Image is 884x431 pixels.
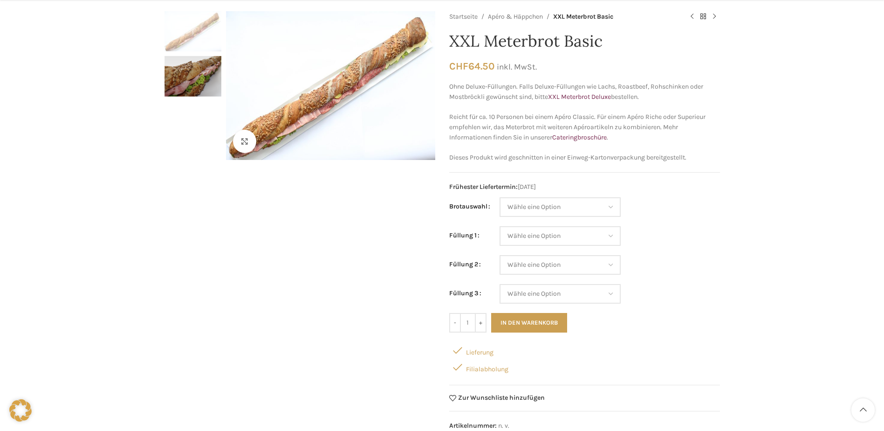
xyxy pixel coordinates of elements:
bdi: 64.50 [449,60,494,72]
h1: XXL Meterbrot Basic [449,32,720,51]
span: CHF [449,60,468,72]
label: Füllung 3 [449,288,481,299]
input: + [475,313,487,333]
a: XXL Meterbrot Deluxe [548,93,611,101]
label: Brotauswahl [449,202,490,212]
div: Lieferung [449,342,720,359]
small: inkl. MwSt. [497,62,537,71]
span: XXL Meterbrot Basic [553,12,613,22]
span: n. v. [498,422,509,430]
div: 1 / 2 [224,11,438,160]
input: - [449,313,461,333]
button: In den Warenkorb [491,313,567,333]
p: Dieses Produkt wird geschnitten in einer Einweg-Kartonverpackung bereitgestellt. [449,153,720,163]
a: Scroll to top button [851,398,875,422]
p: Ohne Deluxe-Füllungen. Falls Deluxe-Füllungen wie Lachs, Roastbeef, Rohschinken oder Mostbröckli ... [449,82,720,103]
input: Produktmenge [461,313,475,333]
a: Zur Wunschliste hinzufügen [449,395,545,402]
span: Zur Wunschliste hinzufügen [458,395,545,401]
div: 1 / 2 [164,11,221,56]
label: Füllung 2 [449,259,481,270]
div: 2 / 2 [164,56,221,101]
nav: Breadcrumb [449,11,677,22]
a: Apéro & Häppchen [488,12,543,22]
a: Startseite [449,12,478,22]
div: Filialabholung [449,359,720,375]
span: [DATE] [449,182,720,192]
label: Füllung 1 [449,230,480,241]
a: Next product [709,11,720,22]
a: Previous product [686,11,698,22]
span: Frühester Liefertermin: [449,183,518,191]
a: Cateringbroschüre [552,133,607,141]
p: Reicht für ca. 10 Personen bei einem Apéro Classic. Für einem Apéro Riche oder Superieur empfehle... [449,112,720,143]
span: Artikelnummer: [449,422,497,430]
